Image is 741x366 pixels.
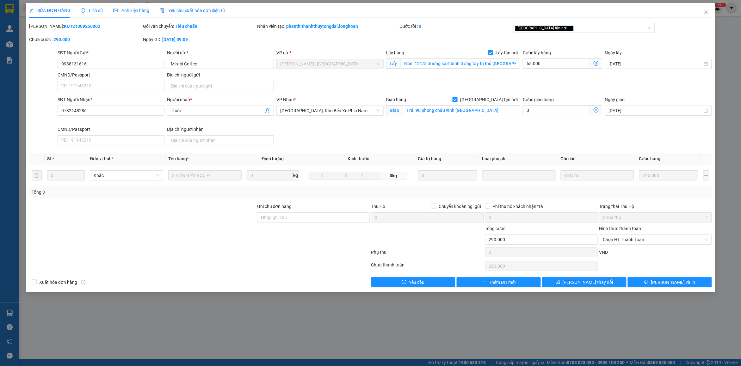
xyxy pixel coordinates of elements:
[558,153,637,165] th: Ghi chú
[37,279,80,286] span: Xuất hóa đơn hàng
[370,249,484,260] div: Phụ thu
[480,153,558,165] th: Loại phụ phí
[402,280,406,285] span: exclamation-circle
[400,23,512,30] div: Cước rồi :
[167,126,274,133] div: Địa chỉ người nhận
[436,203,484,210] span: Chuyển khoản ng. gửi
[651,279,695,286] span: [PERSON_NAME] và In
[265,108,270,113] span: user-add
[603,235,708,244] span: Chọn HT Thanh Toán
[113,8,118,13] span: picture
[159,8,225,13] span: Yêu cầu xuất hóa đơn điện tử
[310,172,334,180] input: D
[594,107,599,113] span: dollar-circle
[143,23,256,30] div: Gói vận chuyển:
[257,204,292,209] label: Ghi chú đơn hàng
[29,8,34,13] span: edit
[29,36,142,43] div: Chưa cước :
[523,58,590,69] input: Cước lấy hàng
[418,170,477,180] input: 0
[644,280,649,285] span: printer
[605,97,625,102] label: Ngày giao
[58,49,164,56] div: SĐT Người Gửi
[371,277,455,287] button: exclamation-circleYêu cầu
[58,126,164,133] div: CMND/Passport
[599,203,712,210] div: Trạng thái Thu Hộ
[386,97,406,102] span: Giao hàng
[490,203,546,210] span: Phí thu hộ khách nhận trả
[457,277,541,287] button: plusThêm ĐH mới
[143,36,256,43] div: Ngày GD:
[257,212,370,223] input: Ghi chú đơn hàng
[493,49,520,56] span: Lấy tận nơi
[403,105,521,115] input: Giao tận nơi
[609,107,702,114] input: Ngày giao
[167,81,274,91] input: Địa chỉ của người gửi
[605,50,622,55] label: Ngày lấy
[386,105,403,115] span: Giao
[370,261,484,272] div: Chưa thanh toán
[113,8,149,13] span: Ảnh kiện hàng
[32,170,42,180] button: delete
[628,277,712,287] button: printer[PERSON_NAME] và In
[167,135,274,145] input: Địa chỉ của người nhận
[64,24,100,29] b: KQ121009250002
[489,279,516,286] span: Thêm ĐH mới
[561,170,634,180] input: Ghi Chú
[167,49,274,56] div: Người gửi
[32,189,286,196] div: Tổng: 3
[334,172,359,180] input: R
[599,226,641,231] label: Hình thức thanh toán
[168,170,242,180] input: VD: Bàn, Ghế
[409,279,424,286] span: Yêu cầu
[556,280,560,285] span: save
[280,59,380,69] span: Hồ Chí Minh : Kho Quận 12
[167,71,274,78] div: Địa chỉ người gửi
[81,280,85,284] span: info-circle
[162,37,188,42] b: [DATE] 09:09
[293,170,299,180] span: kg
[47,156,52,161] span: SL
[703,170,709,180] button: plus
[542,277,626,287] button: save[PERSON_NAME] thay đổi
[603,213,708,222] span: Chưa thu
[29,8,71,13] span: SỬA ĐƠN HÀNG
[485,226,506,231] span: Tổng cước
[568,27,571,30] span: close
[168,156,189,161] span: Tên hàng
[58,71,164,78] div: CMND/Passport
[523,97,554,102] label: Cước giao hàng
[401,58,521,69] input: Lấy tận nơi
[482,280,486,285] span: plus
[523,105,590,115] input: Cước giao hàng
[90,156,114,161] span: Đơn vị tính
[29,23,142,30] div: [PERSON_NAME]:
[594,61,599,66] span: dollar-circle
[257,23,398,30] div: Nhân viên tạo:
[175,24,197,29] b: Tiêu chuẩn
[53,37,70,42] b: 290.000
[523,50,551,55] label: Cước lấy hàng
[358,172,380,180] input: C
[286,24,358,29] b: phanthithanhthuytongdai.longhoan
[639,170,698,180] input: 0
[418,156,442,161] span: Giá trị hàng
[704,9,709,14] span: close
[563,279,613,286] span: [PERSON_NAME] thay đổi
[609,60,702,67] input: Ngày lấy
[81,8,85,13] span: clock-circle
[159,8,164,13] img: icon
[348,156,369,161] span: Kích thước
[386,58,401,69] span: Lấy
[515,26,574,31] span: [GEOGRAPHIC_DATA] tận nơi
[371,204,385,209] span: Thu Hộ
[262,156,284,161] span: Định lượng
[81,8,103,13] span: Lịch sử
[639,156,661,161] span: Cước hàng
[458,96,520,103] span: [GEOGRAPHIC_DATA] tận nơi
[58,96,164,103] div: SĐT Người Nhận
[94,171,159,180] span: Khác
[599,250,608,255] span: VND
[419,24,422,29] b: 0
[276,49,383,56] div: VP gửi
